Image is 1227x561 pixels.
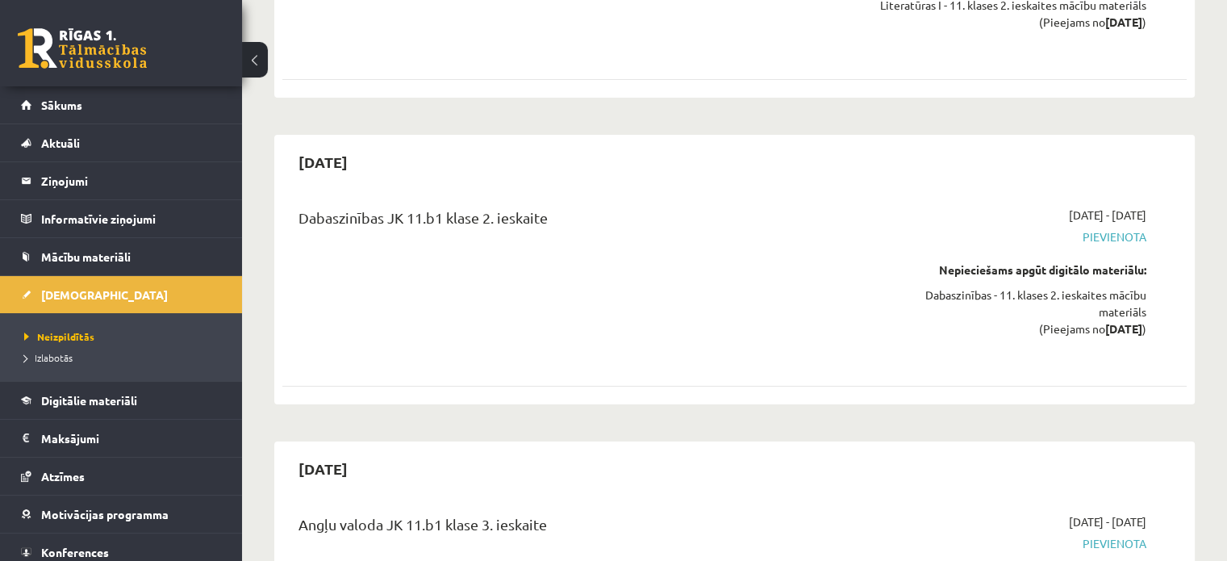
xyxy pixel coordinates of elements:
span: Konferences [41,545,109,559]
a: Atzīmes [21,458,222,495]
span: Neizpildītās [24,330,94,343]
legend: Ziņojumi [41,162,222,199]
a: Maksājumi [21,420,222,457]
span: Digitālie materiāli [41,393,137,408]
span: Motivācijas programma [41,507,169,521]
legend: Maksājumi [41,420,222,457]
a: Aktuāli [21,124,222,161]
span: Sākums [41,98,82,112]
div: Nepieciešams apgūt digitālo materiālu: [880,262,1146,278]
div: Angļu valoda JK 11.b1 klase 3. ieskaite [298,513,856,543]
a: Ziņojumi [21,162,222,199]
a: Motivācijas programma [21,496,222,533]
div: Dabaszinības JK 11.b1 klase 2. ieskaite [298,207,856,237]
h2: [DATE] [282,143,364,181]
a: Izlabotās [24,350,226,365]
span: Izlabotās [24,351,73,364]
span: [DEMOGRAPHIC_DATA] [41,287,168,302]
span: Mācību materiāli [41,249,131,264]
span: Pievienota [880,228,1146,245]
span: Pievienota [880,535,1146,552]
span: Atzīmes [41,469,85,484]
strong: [DATE] [1105,15,1142,29]
a: Neizpildītās [24,329,226,344]
span: [DATE] - [DATE] [1069,207,1146,224]
a: Mācību materiāli [21,238,222,275]
a: [DEMOGRAPHIC_DATA] [21,276,222,313]
span: Aktuāli [41,136,80,150]
a: Sākums [21,86,222,124]
strong: [DATE] [1105,321,1142,336]
legend: Informatīvie ziņojumi [41,200,222,237]
div: Dabaszinības - 11. klases 2. ieskaites mācību materiāls (Pieejams no ) [880,287,1146,337]
a: Rīgas 1. Tālmācības vidusskola [18,28,147,69]
a: Informatīvie ziņojumi [21,200,222,237]
a: Digitālie materiāli [21,382,222,419]
span: [DATE] - [DATE] [1069,513,1146,530]
h2: [DATE] [282,450,364,488]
